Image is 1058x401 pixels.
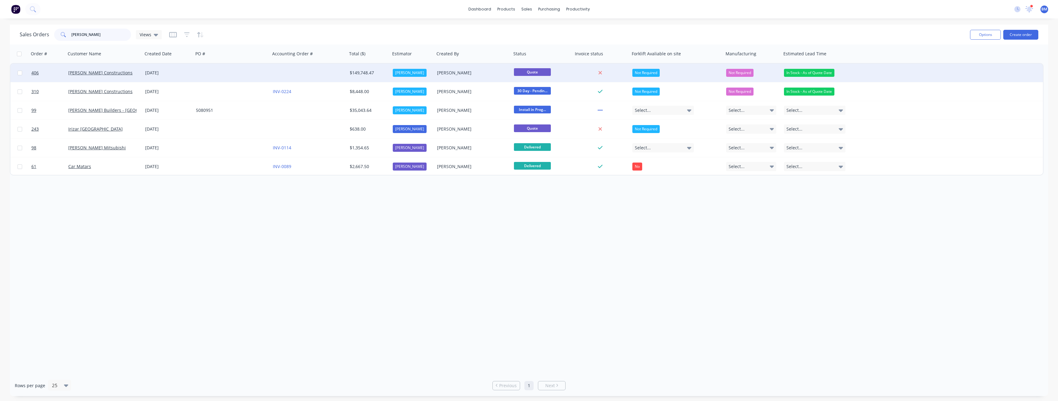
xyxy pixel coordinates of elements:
div: Not Required [632,125,660,133]
div: 5080951 [196,107,264,113]
div: Created By [436,51,459,57]
div: [DATE] [145,126,191,132]
div: Estimated Lead Time [783,51,826,57]
span: Select... [786,163,802,170]
span: Next [545,383,555,389]
input: Search... [71,29,131,41]
div: [DATE] [145,107,191,113]
div: $8,448.00 [350,88,386,95]
a: Irizar [GEOGRAPHIC_DATA] [68,126,123,132]
span: BM [1041,6,1047,12]
button: Not Required [726,69,754,77]
a: INV-0114 [273,145,291,151]
img: Factory [11,5,20,14]
div: [PERSON_NAME] [393,163,427,171]
div: productivity [563,5,593,14]
a: [PERSON_NAME] Builders - [GEOGRAPHIC_DATA] [68,107,168,113]
a: [PERSON_NAME] Mitsubishi [68,145,126,151]
div: Not Required [632,88,660,96]
div: Customer Name [68,51,101,57]
div: [PERSON_NAME] [437,145,505,151]
div: $2,667.50 [350,163,386,170]
div: [DATE] [145,70,191,76]
div: No [632,163,642,171]
span: 99 [31,107,36,113]
span: Not Required [729,88,751,95]
div: Accounting Order # [272,51,313,57]
span: 98 [31,145,36,151]
a: Previous page [493,383,520,389]
button: Not Required [726,88,754,96]
a: 98 [31,139,68,157]
span: Select... [729,126,745,132]
div: Not Required [632,69,660,77]
div: [DATE] [145,163,191,170]
div: $638.00 [350,126,386,132]
span: 243 [31,126,39,132]
span: 61 [31,163,36,170]
span: Select... [786,107,802,113]
div: [PERSON_NAME] [437,88,505,95]
div: Manufacturing [726,51,756,57]
a: dashboard [465,5,494,14]
div: [PERSON_NAME] [393,106,427,114]
a: 406 [31,64,68,82]
div: Estimator [392,51,412,57]
span: Select... [786,126,802,132]
span: Install in Prog... [514,106,551,113]
div: [DATE] [145,145,191,151]
span: Quote [514,68,551,76]
div: [PERSON_NAME] [393,69,427,77]
span: 30 Day - Pendin... [514,87,551,95]
div: [PERSON_NAME] [393,144,427,152]
div: sales [518,5,535,14]
div: $149,748.47 [350,70,386,76]
span: Select... [729,107,745,113]
span: Select... [729,145,745,151]
a: INV-0089 [273,163,291,169]
div: Status [513,51,526,57]
span: Select... [786,145,802,151]
a: [PERSON_NAME] Constructions [68,70,133,76]
div: Total ($) [349,51,365,57]
span: Rows per page [15,383,45,389]
button: Create order [1003,30,1038,40]
div: [PERSON_NAME] [393,125,427,133]
a: 61 [31,157,68,176]
div: Created Date [145,51,172,57]
div: purchasing [535,5,563,14]
div: [PERSON_NAME] [393,88,427,96]
span: Select... [729,163,745,170]
a: 243 [31,120,68,138]
div: Order # [31,51,47,57]
div: Invoice status [575,51,603,57]
div: In Stock - As of Quote Date [784,88,834,96]
div: $35,043.64 [350,107,386,113]
span: Previous [499,383,517,389]
h1: Sales Orders [20,32,49,37]
button: Options [970,30,1001,40]
div: [PERSON_NAME] [437,107,505,113]
span: Select... [635,107,651,113]
div: [PERSON_NAME] [437,163,505,170]
div: PO # [195,51,205,57]
a: INV-0224 [273,88,291,94]
div: [PERSON_NAME] [437,126,505,132]
ul: Pagination [490,381,568,390]
span: Delivered [514,143,551,151]
div: products [494,5,518,14]
div: Forklift Avaliable on site [632,51,681,57]
span: Views [140,31,151,38]
a: Car Matars [68,163,91,169]
a: [PERSON_NAME] Constructions [68,88,133,94]
span: Not Required [729,70,751,76]
div: $1,354.65 [350,145,386,151]
div: [DATE] [145,88,191,95]
a: Next page [538,383,565,389]
div: [PERSON_NAME] [437,70,505,76]
a: Page 1 is your current page [524,381,534,390]
span: Select... [635,145,651,151]
div: In Stock - As of Quote Date [784,69,834,77]
span: 406 [31,70,39,76]
span: Quote [514,124,551,132]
